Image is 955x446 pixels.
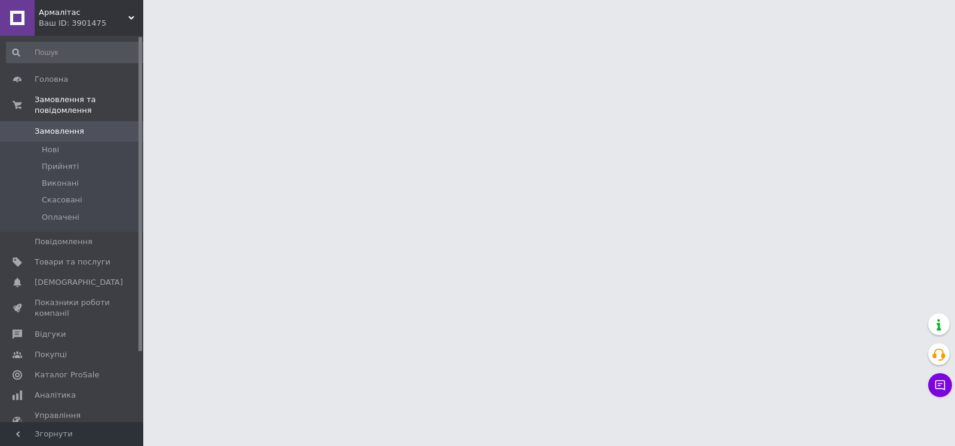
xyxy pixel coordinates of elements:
[39,7,128,18] span: Армалітас
[6,42,147,63] input: Пошук
[35,236,93,247] span: Повідомлення
[928,373,952,397] button: Чат з покупцем
[42,195,82,205] span: Скасовані
[42,144,59,155] span: Нові
[35,349,67,360] span: Покупці
[35,257,110,267] span: Товари та послуги
[42,212,79,223] span: Оплачені
[35,390,76,401] span: Аналітика
[35,126,84,137] span: Замовлення
[42,161,79,172] span: Прийняті
[35,370,99,380] span: Каталог ProSale
[35,297,110,319] span: Показники роботи компанії
[42,178,79,189] span: Виконані
[35,277,123,288] span: [DEMOGRAPHIC_DATA]
[35,410,110,432] span: Управління сайтом
[35,329,66,340] span: Відгуки
[35,94,143,116] span: Замовлення та повідомлення
[39,18,143,29] div: Ваш ID: 3901475
[35,74,68,85] span: Головна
